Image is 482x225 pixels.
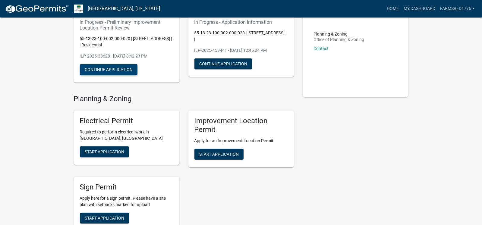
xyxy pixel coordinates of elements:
button: Start Application [80,213,129,223]
h5: Sign Permit [80,183,173,192]
h5: Electrical Permit [80,117,173,125]
p: 55-13-23-100-002.000-020 | [STREET_ADDRESS] | | [194,30,288,42]
button: Start Application [194,149,244,160]
p: Planning & Zoning [314,32,364,36]
a: My Dashboard [401,3,438,14]
a: Contact [314,46,329,51]
p: Required to perform electrical work in [GEOGRAPHIC_DATA], [GEOGRAPHIC_DATA] [80,129,173,142]
span: Start Application [199,152,239,156]
a: [GEOGRAPHIC_DATA], [US_STATE] [88,4,160,14]
p: ILP-2025-459441 - [DATE] 12:45:24 PM [194,47,288,54]
button: Continue Application [80,64,137,75]
a: Home [384,3,401,14]
p: Office of Planning & Zoning [314,37,364,42]
span: Start Application [85,215,124,220]
p: ILP-2025-38628 - [DATE] 8:42:23 PM [80,53,173,59]
h5: Improvement Location Permit [194,117,288,134]
button: Continue Application [194,58,252,69]
p: Apply here for a sign permit. Please have a site plan with setbacks marked for upload [80,195,173,208]
span: Start Application [85,149,124,154]
a: farmsRed1776 [438,3,477,14]
button: Start Application [80,146,129,157]
p: 55-13-23-100-002.000-020 | [STREET_ADDRESS] | | Residential [80,36,173,48]
h6: In Progress - Application Information [194,19,288,25]
h4: Planning & Zoning [74,95,294,103]
img: Morgan County, Indiana [74,5,83,13]
h6: In Progress - Preliminary Improvement Location Permit Review [80,19,173,31]
p: Apply for an Improvement Location Permit [194,138,288,144]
